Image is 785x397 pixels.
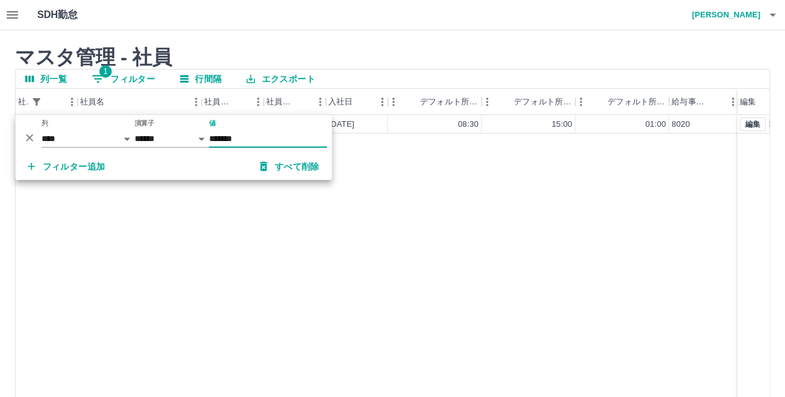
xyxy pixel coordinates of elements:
[706,93,724,111] button: ソート
[99,65,112,78] span: 1
[311,93,330,111] button: メニュー
[352,93,370,111] button: ソート
[16,89,78,115] div: 社員番号
[737,89,769,115] div: 編集
[590,93,608,111] button: ソート
[671,89,706,115] div: 給与事業所コード
[496,93,514,111] button: ソート
[482,89,575,115] div: デフォルト所定終業時刻
[264,89,326,115] div: 社員区分コード
[740,117,766,131] button: 編集
[328,89,352,115] div: 入社日
[187,93,205,111] button: メニュー
[104,93,122,111] button: ソート
[458,119,478,130] div: 08:30
[231,93,249,111] button: ソート
[250,155,330,178] button: すべて削除
[236,70,325,88] button: エクスポート
[42,119,48,128] label: 列
[135,119,155,128] label: 演算子
[78,89,202,115] div: 社員名
[608,89,666,115] div: デフォルト所定休憩時間
[204,89,231,115] div: 社員区分
[552,119,572,130] div: 15:00
[82,70,165,88] button: フィルター表示
[45,93,63,111] button: ソート
[388,89,482,115] div: デフォルト所定開始時刻
[326,89,388,115] div: 入社日
[328,119,354,130] div: [DATE]
[645,119,666,130] div: 01:00
[202,89,264,115] div: 社員区分
[266,89,294,115] div: 社員区分コード
[671,119,690,130] div: 8020
[209,119,216,128] label: 値
[63,93,81,111] button: メニュー
[80,89,104,115] div: 社員名
[20,128,39,147] button: 削除
[669,89,738,115] div: 給与事業所コード
[170,70,231,88] button: 行間隔
[420,89,479,115] div: デフォルト所定開始時刻
[403,93,420,111] button: ソート
[18,155,115,178] button: フィルター追加
[28,93,45,111] div: 1件のフィルターを適用中
[28,93,45,111] button: フィルター表示
[373,93,392,111] button: メニュー
[15,45,770,69] h2: マスタ管理 - 社員
[294,93,311,111] button: ソート
[575,89,669,115] div: デフォルト所定休憩時間
[724,93,742,111] button: メニュー
[514,89,573,115] div: デフォルト所定終業時刻
[249,93,267,111] button: メニュー
[740,89,756,115] div: 編集
[18,89,28,115] div: 社員番号
[16,70,77,88] button: 列選択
